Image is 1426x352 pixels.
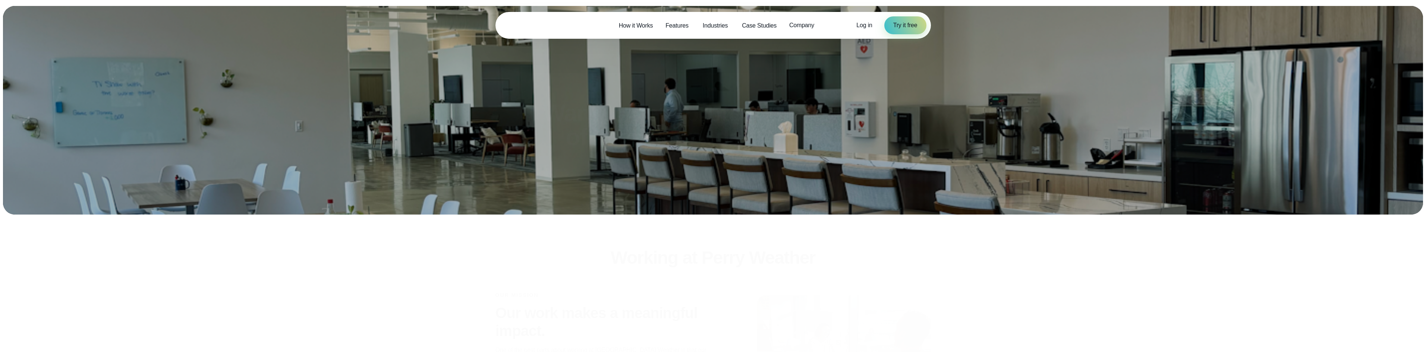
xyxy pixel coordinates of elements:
a: Try it free [884,16,926,34]
a: Log in [856,21,872,30]
span: Case Studies [742,21,777,30]
span: Try it free [893,21,917,30]
a: How it Works [613,18,660,33]
span: Industries [703,21,728,30]
a: Case Studies [736,18,783,33]
span: How it Works [619,21,653,30]
span: Company [789,21,814,30]
span: Log in [856,22,872,28]
span: Features [665,21,689,30]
